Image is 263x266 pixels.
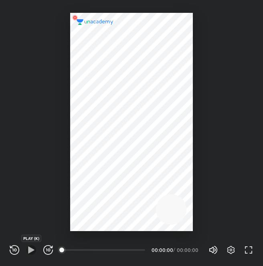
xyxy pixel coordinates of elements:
[77,19,113,25] img: logo.2a7e12a2.svg
[152,248,172,252] div: 00:00:00
[177,248,199,252] div: 00:00:00
[21,235,41,242] div: PLAY (K)
[173,248,175,252] div: /
[70,13,80,22] img: wMgqJGBwKWe8AAAAABJRU5ErkJggg==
